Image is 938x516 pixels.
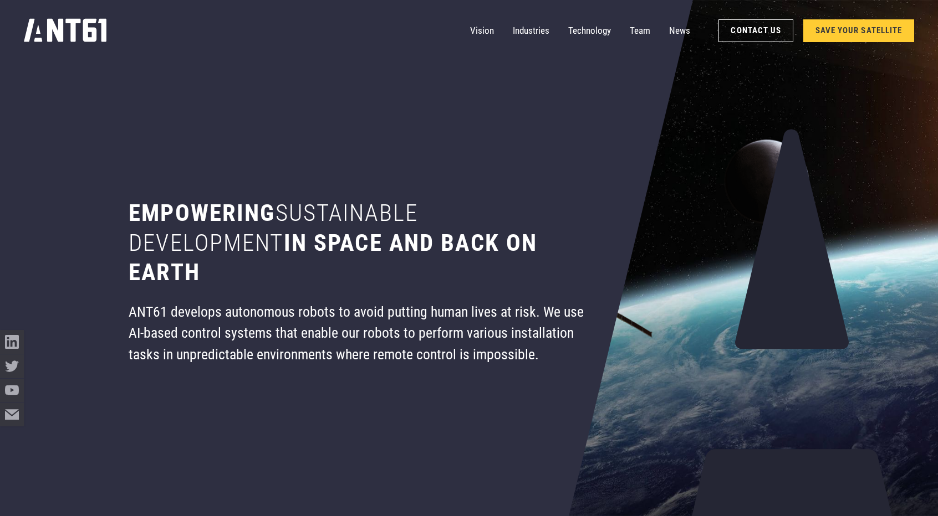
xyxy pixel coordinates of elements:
a: home [24,15,108,47]
h1: Empowering in space and back on earth [129,198,585,287]
div: ANT61 develops autonomous robots to avoid putting human lives at risk. We use AI-based control sy... [129,301,585,365]
a: News [669,19,690,43]
a: Team [630,19,650,43]
a: Vision [470,19,494,43]
a: SAVE YOUR SATELLITE [803,19,915,42]
a: Technology [568,19,611,43]
a: Industries [513,19,549,43]
span: sustainable development [129,199,418,256]
a: Contact Us [718,19,793,42]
